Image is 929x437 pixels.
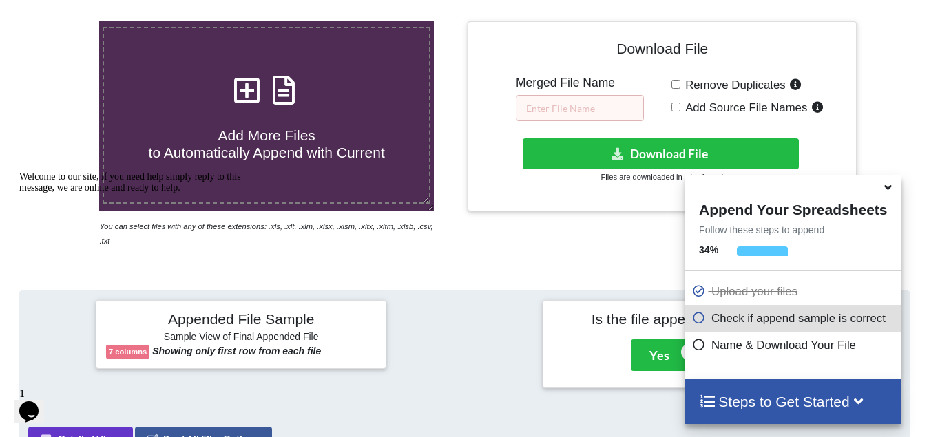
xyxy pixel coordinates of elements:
[692,283,897,300] p: Upload your files
[692,310,897,327] p: Check if append sample is correct
[478,32,846,71] h4: Download File
[685,198,901,218] h4: Append Your Spreadsheets
[680,78,786,92] span: Remove Duplicates
[692,337,897,354] p: Name & Download Your File
[516,76,644,90] h5: Merged File Name
[601,173,724,181] small: Files are downloaded in .xlsx format
[680,101,807,114] span: Add Source File Names
[149,127,385,160] span: Add More Files to Automatically Append with Current
[14,166,262,375] iframe: chat widget
[553,310,823,328] h4: Is the file appended correctly?
[523,138,799,169] button: Download File
[685,223,901,237] p: Follow these steps to append
[99,222,432,245] i: You can select files with any of these extensions: .xls, .xlt, .xlm, .xlsx, .xlsm, .xltx, .xltm, ...
[6,6,253,28] div: Welcome to our site, if you need help simply reply to this message, we are online and ready to help.
[631,339,688,371] button: Yes
[699,393,887,410] h4: Steps to Get Started
[516,95,644,121] input: Enter File Name
[699,244,718,255] b: 34 %
[14,382,58,423] iframe: chat widget
[6,6,227,27] span: Welcome to our site, if you need help simply reply to this message, we are online and ready to help.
